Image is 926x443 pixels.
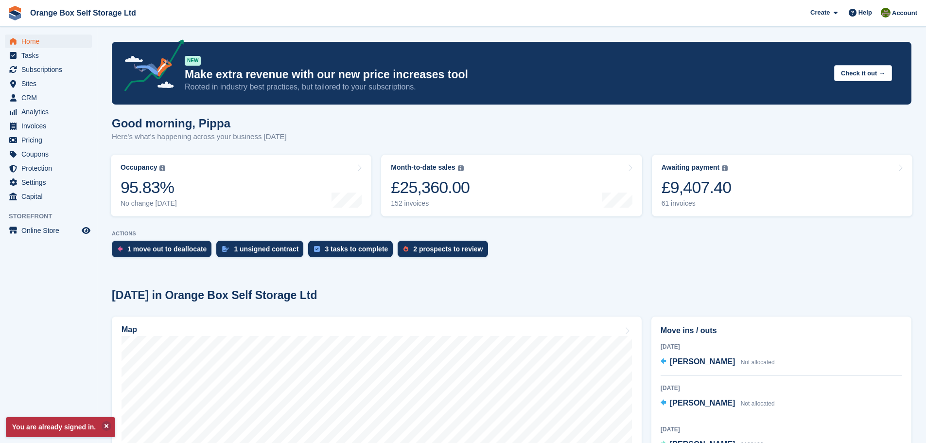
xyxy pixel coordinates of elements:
[398,241,492,262] a: 2 prospects to review
[413,245,483,253] div: 2 prospects to review
[661,325,902,337] h2: Move ins / outs
[222,246,229,252] img: contract_signature_icon-13c848040528278c33f63329250d36e43548de30e8caae1d1a13099fd9432cc5.svg
[9,212,97,221] span: Storefront
[21,105,80,119] span: Analytics
[661,356,775,369] a: [PERSON_NAME] Not allocated
[112,117,287,130] h1: Good morning, Pippa
[26,5,140,21] a: Orange Box Self Storage Ltd
[722,165,728,171] img: icon-info-grey-7440780725fd019a000dd9b08b2336e03edf1995a4989e88bcd33f0948082b44.svg
[216,241,308,262] a: 1 unsigned contract
[111,155,371,216] a: Occupancy 95.83% No change [DATE]
[118,246,122,252] img: move_outs_to_deallocate_icon-f764333ba52eb49d3ac5e1228854f67142a1ed5810a6f6cc68b1a99e826820c5.svg
[21,49,80,62] span: Tasks
[21,91,80,105] span: CRM
[458,165,464,171] img: icon-info-grey-7440780725fd019a000dd9b08b2336e03edf1995a4989e88bcd33f0948082b44.svg
[21,133,80,147] span: Pricing
[391,177,470,197] div: £25,360.00
[234,245,298,253] div: 1 unsigned contract
[662,199,732,208] div: 61 invoices
[5,176,92,189] a: menu
[21,176,80,189] span: Settings
[159,165,165,171] img: icon-info-grey-7440780725fd019a000dd9b08b2336e03edf1995a4989e88bcd33f0948082b44.svg
[121,177,177,197] div: 95.83%
[314,246,320,252] img: task-75834270c22a3079a89374b754ae025e5fb1db73e45f91037f5363f120a921f8.svg
[5,190,92,203] a: menu
[112,230,911,237] p: ACTIONS
[80,225,92,236] a: Preview store
[652,155,912,216] a: Awaiting payment £9,407.40 61 invoices
[670,399,735,407] span: [PERSON_NAME]
[5,49,92,62] a: menu
[5,105,92,119] a: menu
[391,163,455,172] div: Month-to-date sales
[834,65,892,81] button: Check it out →
[121,163,157,172] div: Occupancy
[858,8,872,18] span: Help
[21,147,80,161] span: Coupons
[185,68,826,82] p: Make extra revenue with our new price increases tool
[5,147,92,161] a: menu
[21,35,80,48] span: Home
[661,384,902,392] div: [DATE]
[5,91,92,105] a: menu
[116,39,184,95] img: price-adjustments-announcement-icon-8257ccfd72463d97f412b2fc003d46551f7dbcb40ab6d574587a9cd5c0d94...
[5,119,92,133] a: menu
[8,6,22,20] img: stora-icon-8386f47178a22dfd0bd8f6a31ec36ba5ce8667c1dd55bd0f319d3a0aa187defe.svg
[670,357,735,366] span: [PERSON_NAME]
[391,199,470,208] div: 152 invoices
[21,119,80,133] span: Invoices
[741,400,775,407] span: Not allocated
[881,8,891,18] img: Pippa White
[112,289,317,302] h2: [DATE] in Orange Box Self Storage Ltd
[21,224,80,237] span: Online Store
[112,241,216,262] a: 1 move out to deallocate
[5,77,92,90] a: menu
[810,8,830,18] span: Create
[5,161,92,175] a: menu
[892,8,917,18] span: Account
[21,77,80,90] span: Sites
[5,133,92,147] a: menu
[5,224,92,237] a: menu
[185,56,201,66] div: NEW
[325,245,388,253] div: 3 tasks to complete
[21,190,80,203] span: Capital
[6,417,115,437] p: You are already signed in.
[5,35,92,48] a: menu
[127,245,207,253] div: 1 move out to deallocate
[662,177,732,197] div: £9,407.40
[21,161,80,175] span: Protection
[662,163,720,172] div: Awaiting payment
[112,131,287,142] p: Here's what's happening across your business [DATE]
[661,397,775,410] a: [PERSON_NAME] Not allocated
[122,325,137,334] h2: Map
[661,342,902,351] div: [DATE]
[121,199,177,208] div: No change [DATE]
[381,155,642,216] a: Month-to-date sales £25,360.00 152 invoices
[741,359,775,366] span: Not allocated
[661,425,902,434] div: [DATE]
[308,241,398,262] a: 3 tasks to complete
[21,63,80,76] span: Subscriptions
[185,82,826,92] p: Rooted in industry best practices, but tailored to your subscriptions.
[5,63,92,76] a: menu
[403,246,408,252] img: prospect-51fa495bee0391a8d652442698ab0144808aea92771e9ea1ae160a38d050c398.svg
